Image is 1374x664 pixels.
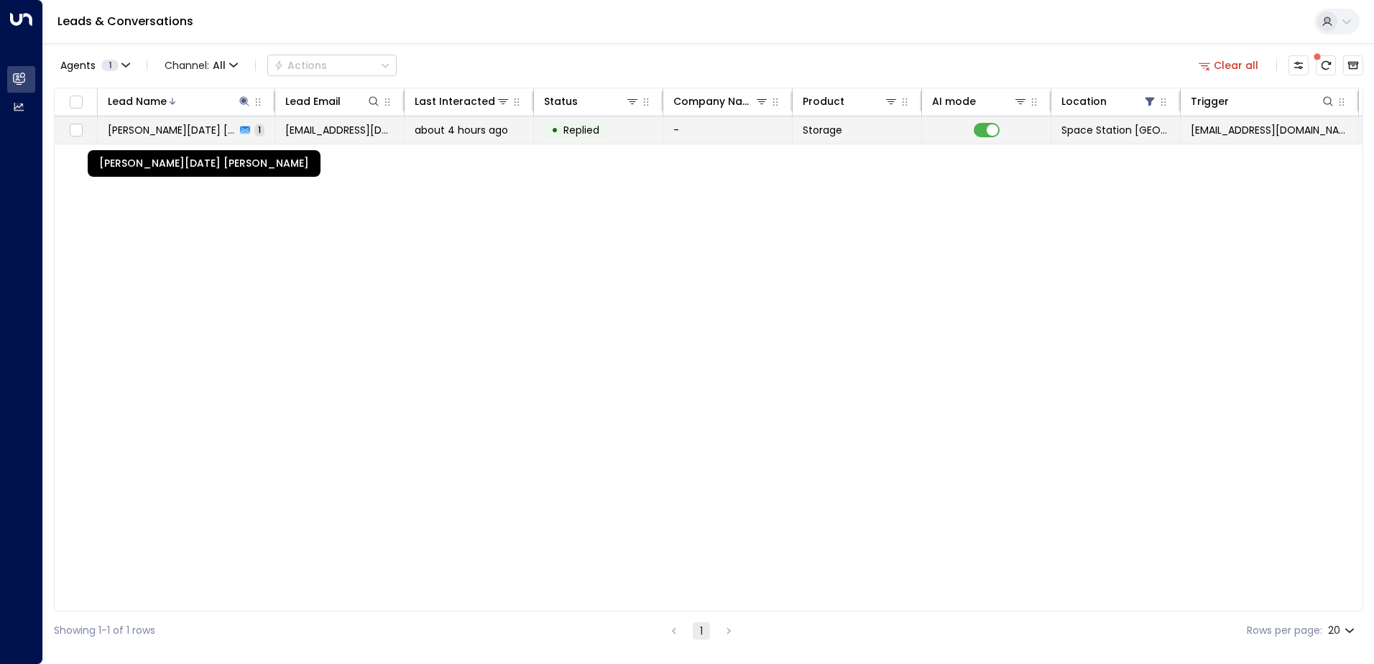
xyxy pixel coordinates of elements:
[67,93,85,111] span: Toggle select all
[57,13,193,29] a: Leads & Conversations
[544,93,640,110] div: Status
[159,55,244,75] button: Channel:All
[803,93,898,110] div: Product
[1061,93,1157,110] div: Location
[673,93,755,110] div: Company Name
[1193,55,1265,75] button: Clear all
[932,93,976,110] div: AI mode
[267,55,397,76] div: Button group with a nested menu
[544,93,578,110] div: Status
[551,118,558,142] div: •
[267,55,397,76] button: Actions
[213,60,226,71] span: All
[1191,93,1229,110] div: Trigger
[54,623,155,638] div: Showing 1-1 of 1 rows
[1288,55,1309,75] button: Customize
[665,622,738,640] nav: pagination navigation
[159,55,244,75] span: Channel:
[1328,620,1357,641] div: 20
[1247,623,1322,638] label: Rows per page:
[274,59,327,72] div: Actions
[932,93,1028,110] div: AI mode
[415,93,510,110] div: Last Interacted
[1061,93,1107,110] div: Location
[673,93,769,110] div: Company Name
[101,60,119,71] span: 1
[285,123,394,137] span: allenpatrick2018@yahoo.com
[563,123,599,137] span: Replied
[67,121,85,139] span: Toggle select row
[663,116,793,144] td: -
[1343,55,1363,75] button: Archived Leads
[285,93,381,110] div: Lead Email
[415,123,508,137] span: about 4 hours ago
[108,123,236,137] span: Marie noel Constantin Barna
[108,93,167,110] div: Lead Name
[415,93,495,110] div: Last Interacted
[88,150,321,177] div: [PERSON_NAME][DATE] [PERSON_NAME]
[693,622,710,640] button: page 1
[60,60,96,70] span: Agents
[54,55,135,75] button: Agents1
[1191,93,1335,110] div: Trigger
[1316,55,1336,75] span: There are new threads available. Refresh the grid to view the latest updates.
[108,93,252,110] div: Lead Name
[1191,123,1348,137] span: leads@space-station.co.uk
[803,123,842,137] span: Storage
[285,93,341,110] div: Lead Email
[803,93,844,110] div: Product
[1061,123,1170,137] span: Space Station Solihull
[254,124,264,136] span: 1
